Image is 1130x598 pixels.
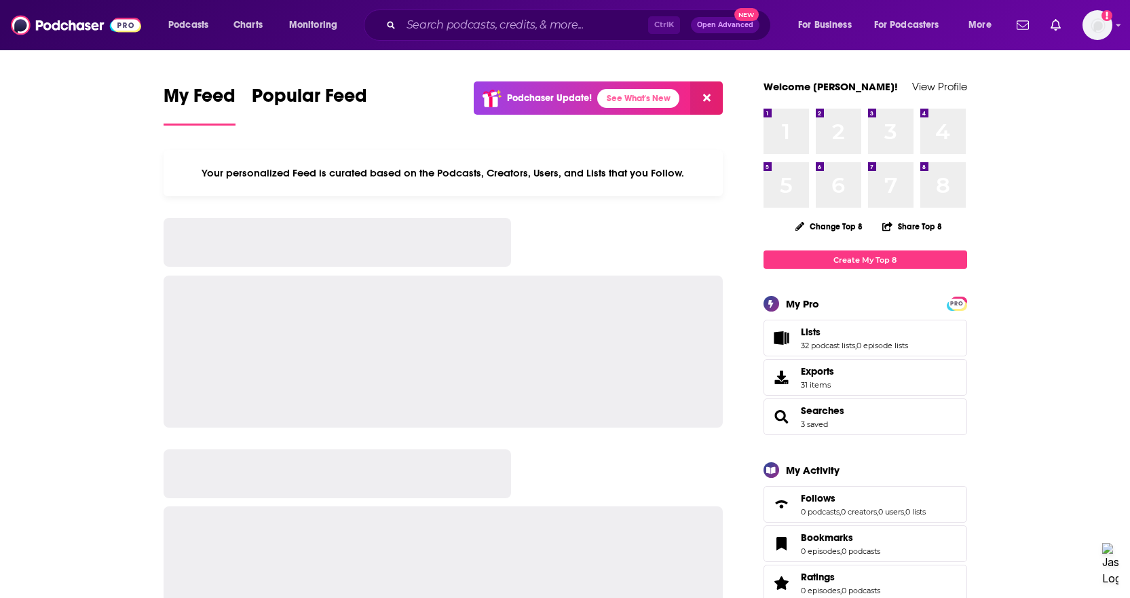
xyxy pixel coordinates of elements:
button: open menu [159,14,226,36]
a: See What's New [597,89,679,108]
a: Searches [768,407,795,426]
span: PRO [949,299,965,309]
a: Bookmarks [768,534,795,553]
button: Open AdvancedNew [691,17,759,33]
div: Search podcasts, credits, & more... [377,10,784,41]
a: Ratings [801,571,880,583]
a: 0 podcasts [842,546,880,556]
a: 0 episode lists [856,341,908,350]
a: 3 saved [801,419,828,429]
a: 0 episodes [801,586,840,595]
div: My Activity [786,464,840,476]
a: Exports [764,359,967,396]
svg: Add a profile image [1101,10,1112,21]
a: Follows [768,495,795,514]
span: Popular Feed [252,84,367,115]
span: , [877,507,878,517]
span: My Feed [164,84,236,115]
span: Exports [801,365,834,377]
span: , [855,341,856,350]
span: Exports [768,368,795,387]
span: , [904,507,905,517]
span: Follows [764,486,967,523]
button: Show profile menu [1082,10,1112,40]
div: Your personalized Feed is curated based on the Podcasts, Creators, Users, and Lists that you Follow. [164,150,723,196]
a: 32 podcast lists [801,341,855,350]
a: Charts [225,14,271,36]
span: More [968,16,992,35]
a: My Feed [164,84,236,126]
span: , [840,546,842,556]
a: Follows [801,492,926,504]
a: View Profile [912,80,967,93]
a: Ratings [768,574,795,593]
span: New [734,8,759,21]
span: Charts [233,16,263,35]
span: 31 items [801,380,834,390]
p: Podchaser Update! [507,92,592,104]
div: My Pro [786,297,819,310]
button: open menu [865,14,959,36]
button: open menu [789,14,869,36]
span: , [840,507,841,517]
span: Follows [801,492,835,504]
span: Open Advanced [697,22,753,29]
span: For Business [798,16,852,35]
img: User Profile [1082,10,1112,40]
a: Show notifications dropdown [1045,14,1066,37]
a: Popular Feed [252,84,367,126]
a: 0 podcasts [842,586,880,595]
span: Monitoring [289,16,337,35]
input: Search podcasts, credits, & more... [401,14,648,36]
a: 0 podcasts [801,507,840,517]
span: Ctrl K [648,16,680,34]
a: PRO [949,298,965,308]
a: Show notifications dropdown [1011,14,1034,37]
button: open menu [280,14,355,36]
button: open menu [959,14,1009,36]
a: Lists [801,326,908,338]
a: Searches [801,405,844,417]
span: Lists [764,320,967,356]
a: Welcome [PERSON_NAME]! [764,80,898,93]
span: Bookmarks [764,525,967,562]
a: 0 episodes [801,546,840,556]
span: Ratings [801,571,835,583]
span: , [840,586,842,595]
button: Change Top 8 [787,218,871,235]
a: Lists [768,329,795,348]
span: Logged in as RebRoz5 [1082,10,1112,40]
span: Lists [801,326,821,338]
span: Searches [764,398,967,435]
a: 0 lists [905,507,926,517]
span: For Podcasters [874,16,939,35]
span: Podcasts [168,16,208,35]
img: Podchaser - Follow, Share and Rate Podcasts [11,12,141,38]
a: 0 creators [841,507,877,517]
a: Bookmarks [801,531,880,544]
button: Share Top 8 [882,213,943,240]
span: Bookmarks [801,531,853,544]
a: 0 users [878,507,904,517]
a: Create My Top 8 [764,250,967,269]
